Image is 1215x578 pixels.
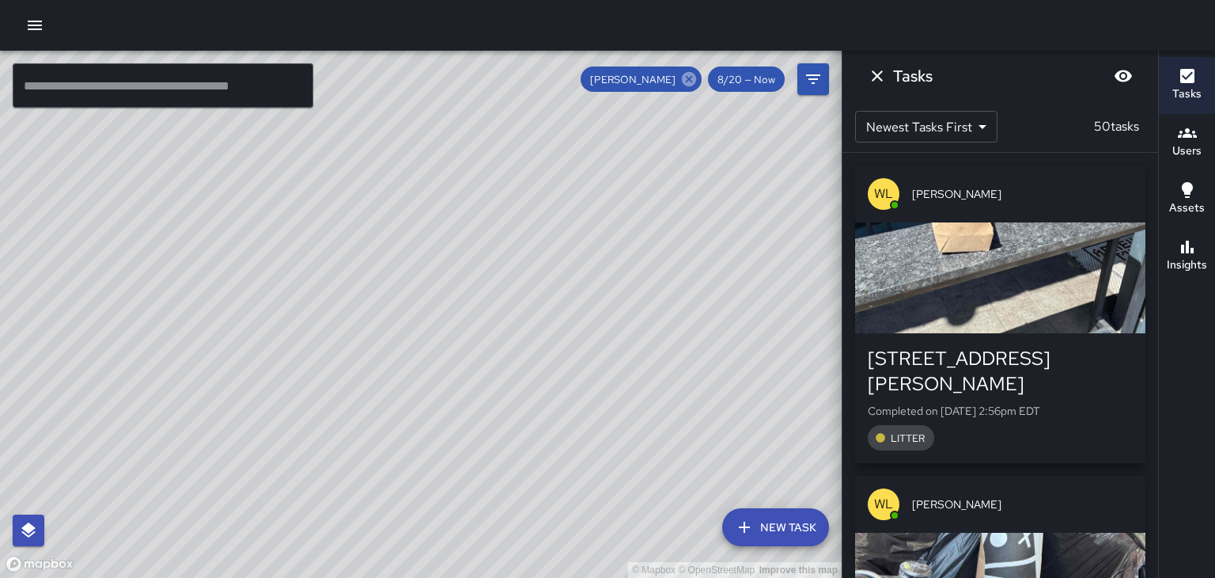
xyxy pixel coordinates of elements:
[881,432,934,445] span: LITTER
[861,60,893,92] button: Dismiss
[722,508,829,546] button: New Task
[1167,257,1207,274] h6: Insights
[868,403,1133,419] p: Completed on [DATE] 2:56pm EDT
[1159,114,1215,171] button: Users
[893,63,933,89] h6: Tasks
[1088,117,1145,136] p: 50 tasks
[1172,143,1202,160] h6: Users
[581,67,702,92] div: [PERSON_NAME]
[1107,60,1139,92] button: Blur
[1159,228,1215,285] button: Insights
[1159,57,1215,114] button: Tasks
[797,63,829,95] button: Filters
[868,346,1133,397] div: [STREET_ADDRESS][PERSON_NAME]
[1172,86,1202,103] h6: Tasks
[912,496,1133,512] span: [PERSON_NAME]
[708,73,785,86] span: 8/20 — Now
[874,495,893,514] p: WL
[874,184,893,203] p: WL
[1169,200,1205,217] h6: Assets
[855,111,997,143] div: Newest Tasks First
[912,186,1133,202] span: [PERSON_NAME]
[855,165,1145,463] button: WL[PERSON_NAME][STREET_ADDRESS][PERSON_NAME]Completed on [DATE] 2:56pm EDTLITTER
[1159,171,1215,228] button: Assets
[581,73,685,86] span: [PERSON_NAME]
